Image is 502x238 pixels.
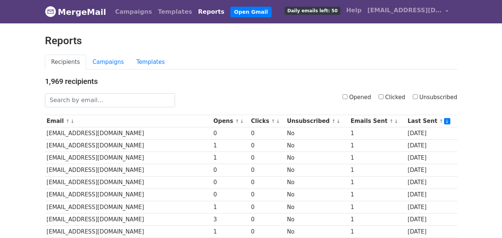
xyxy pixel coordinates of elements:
td: [DATE] [406,176,457,189]
td: 0 [211,189,249,201]
td: [EMAIL_ADDRESS][DOMAIN_NAME] [45,201,212,213]
label: Unsubscribed [413,93,457,102]
a: ↑ [389,118,393,124]
td: 1 [211,225,249,238]
td: 0 [249,164,285,176]
td: 0 [249,140,285,152]
span: [EMAIL_ADDRESS][DOMAIN_NAME] [367,6,442,15]
td: 1 [349,176,406,189]
td: [EMAIL_ADDRESS][DOMAIN_NAME] [45,152,212,164]
a: MergeMail [45,4,106,20]
h2: Reports [45,35,457,47]
a: Open Gmail [230,7,272,17]
td: 1 [349,127,406,140]
td: 0 [211,127,249,140]
td: [DATE] [406,189,457,201]
td: No [285,164,349,176]
td: No [285,201,349,213]
td: No [285,225,349,238]
a: Help [343,3,365,18]
td: No [285,152,349,164]
th: Opens [211,115,249,127]
th: Unsubscribed [285,115,349,127]
input: Unsubscribed [413,94,418,99]
a: ↓ [276,118,280,124]
a: Campaigns [112,4,155,19]
td: 1 [211,201,249,213]
th: Emails Sent [349,115,406,127]
td: 1 [349,140,406,152]
td: [EMAIL_ADDRESS][DOMAIN_NAME] [45,213,212,225]
td: [EMAIL_ADDRESS][DOMAIN_NAME] [45,127,212,140]
a: Campaigns [86,55,130,70]
td: 1 [349,213,406,225]
a: ↑ [332,118,336,124]
input: Search by email... [45,93,175,107]
td: No [285,140,349,152]
a: ↑ [439,118,443,124]
td: [DATE] [406,201,457,213]
td: [DATE] [406,152,457,164]
td: [EMAIL_ADDRESS][DOMAIN_NAME] [45,140,212,152]
td: 0 [249,225,285,238]
img: MergeMail logo [45,6,56,17]
td: 0 [249,176,285,189]
a: ↓ [394,118,398,124]
td: [DATE] [406,127,457,140]
td: [DATE] [406,225,457,238]
td: 3 [211,213,249,225]
th: Clicks [249,115,285,127]
th: Last Sent [406,115,457,127]
a: Reports [195,4,227,19]
td: No [285,127,349,140]
th: Email [45,115,212,127]
span: Daily emails left: 50 [285,7,340,15]
h4: 1,969 recipients [45,77,457,86]
td: 0 [249,152,285,164]
td: [EMAIL_ADDRESS][DOMAIN_NAME] [45,176,212,189]
a: ↑ [235,118,239,124]
td: 1 [349,225,406,238]
label: Opened [343,93,371,102]
td: [EMAIL_ADDRESS][DOMAIN_NAME] [45,164,212,176]
a: ↓ [240,118,244,124]
td: No [285,189,349,201]
a: ↓ [444,118,450,124]
td: [DATE] [406,140,457,152]
a: ↑ [271,118,275,124]
a: Recipients [45,55,87,70]
td: 0 [249,213,285,225]
td: 1 [211,140,249,152]
input: Opened [343,94,347,99]
td: [EMAIL_ADDRESS][DOMAIN_NAME] [45,225,212,238]
input: Clicked [379,94,383,99]
td: [EMAIL_ADDRESS][DOMAIN_NAME] [45,189,212,201]
a: ↓ [71,118,75,124]
td: 0 [211,176,249,189]
td: 1 [349,189,406,201]
td: 0 [211,164,249,176]
td: No [285,213,349,225]
td: 1 [211,152,249,164]
td: 1 [349,201,406,213]
td: [DATE] [406,164,457,176]
a: ↑ [66,118,70,124]
a: Templates [130,55,171,70]
td: 0 [249,201,285,213]
td: 1 [349,164,406,176]
a: [EMAIL_ADDRESS][DOMAIN_NAME] [365,3,451,20]
td: 0 [249,127,285,140]
a: ↓ [336,118,340,124]
label: Clicked [379,93,405,102]
td: 1 [349,152,406,164]
a: Daily emails left: 50 [282,3,343,18]
td: 0 [249,189,285,201]
td: [DATE] [406,213,457,225]
a: Templates [155,4,195,19]
td: No [285,176,349,189]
